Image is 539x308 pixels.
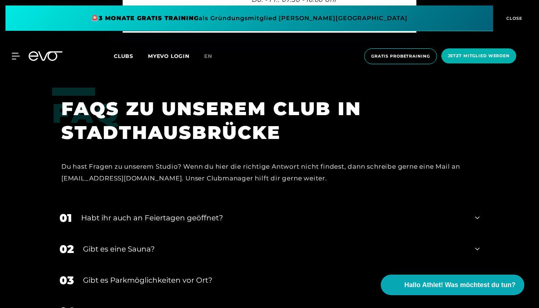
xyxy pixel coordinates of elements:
[59,272,74,289] div: 03
[204,53,212,59] span: en
[59,210,72,226] div: 01
[371,53,430,59] span: Gratis Probetraining
[61,161,469,184] div: Du hast Fragen zu unserem Studio? Wenn du hier die richtige Antwort nicht findest, dann schreibe ...
[148,53,189,59] a: MYEVO LOGIN
[448,53,510,59] span: Jetzt Mitglied werden
[114,53,133,59] span: Clubs
[439,48,518,64] a: Jetzt Mitglied werden
[362,48,439,64] a: Gratis Probetraining
[114,52,148,59] a: Clubs
[381,275,524,295] button: Hallo Athlet! Was möchtest du tun?
[504,15,522,22] span: CLOSE
[404,280,516,290] span: Hallo Athlet! Was möchtest du tun?
[204,52,221,60] a: en
[83,243,466,254] div: Gibt es eine Sauna?
[59,241,74,257] div: 02
[493,5,533,31] button: CLOSE
[83,275,466,286] div: Gibt es Parkmöglichkeiten vor Ort?
[61,97,469,144] h1: FAQS ZU UNSEREM CLUB IN STADTHAUSBRÜCKE
[81,212,466,223] div: Habt ihr auch an Feiertagen geöffnet?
